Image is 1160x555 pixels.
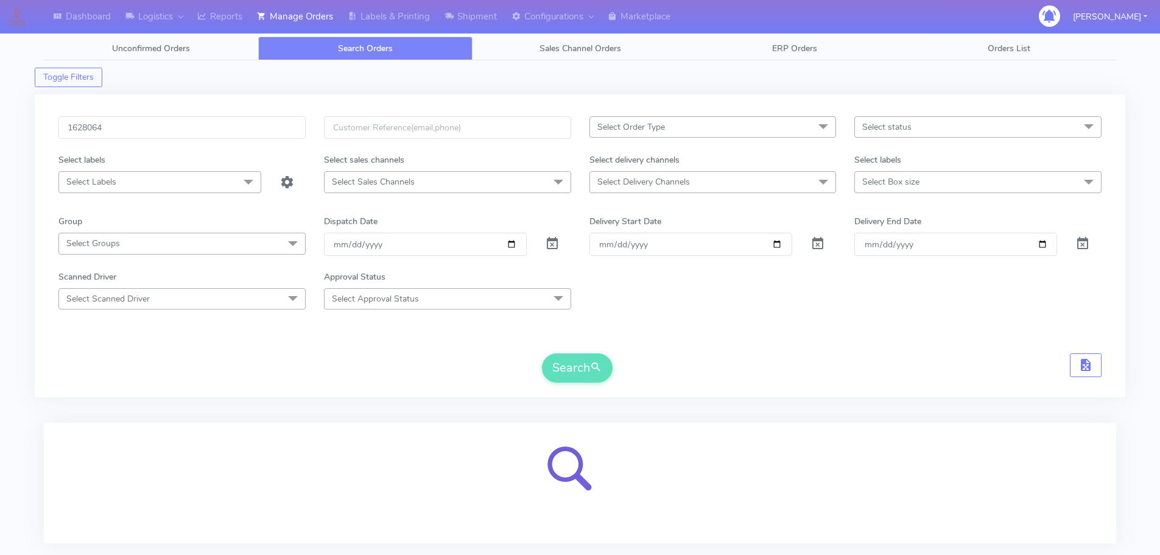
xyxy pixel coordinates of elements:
label: Select labels [854,154,901,166]
span: Sales Channel Orders [540,43,621,54]
label: Delivery Start Date [589,215,661,228]
span: Select Delivery Channels [597,176,690,188]
input: Order Id [58,116,306,139]
span: Select Labels [66,176,116,188]
span: Select status [862,121,912,133]
input: Customer Reference(email,phone) [324,116,571,139]
span: Select Order Type [597,121,665,133]
span: Orders List [988,43,1030,54]
span: ERP Orders [772,43,817,54]
label: Dispatch Date [324,215,378,228]
span: Select Approval Status [332,293,419,305]
label: Scanned Driver [58,270,116,283]
label: Select labels [58,154,105,166]
label: Select delivery channels [589,154,680,166]
ul: Tabs [44,37,1116,60]
label: Select sales channels [324,154,404,166]
span: Select Scanned Driver [66,293,150,305]
span: Unconfirmed Orders [112,43,190,54]
label: Approval Status [324,270,385,283]
button: Toggle Filters [35,68,102,87]
span: Select Groups [66,238,120,249]
label: Group [58,215,82,228]
label: Delivery End Date [854,215,921,228]
button: Search [542,353,613,383]
span: Search Orders [338,43,393,54]
span: Select Box size [862,176,919,188]
span: Select Sales Channels [332,176,415,188]
button: [PERSON_NAME] [1064,4,1156,29]
img: search-loader.svg [535,437,626,529]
